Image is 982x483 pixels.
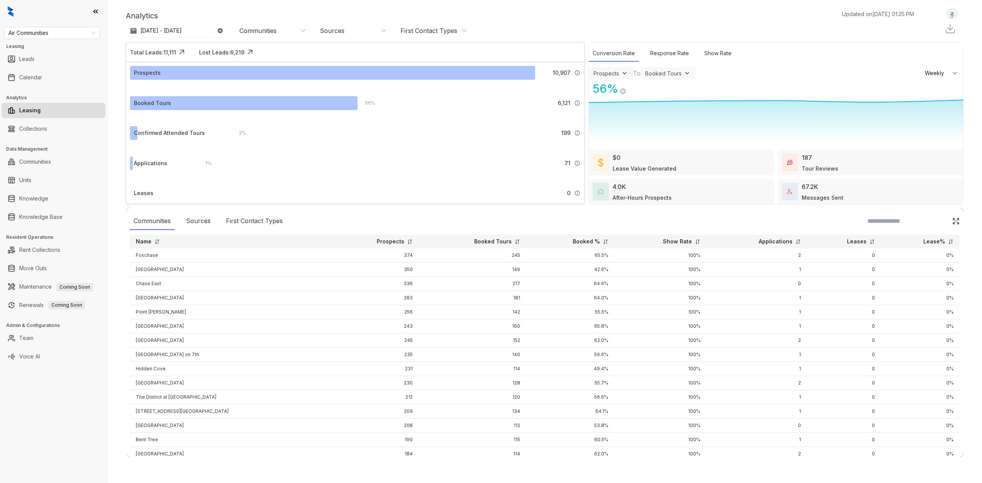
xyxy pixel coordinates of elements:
div: Booked Tours [645,70,682,77]
td: 1 [707,291,807,305]
p: Lease% [923,238,945,245]
button: [DATE] - [DATE] [126,24,229,38]
td: [GEOGRAPHIC_DATA] [130,333,330,348]
p: Booked Tours [474,238,512,245]
td: 59.6% [526,348,615,362]
div: 67.2K [802,182,818,191]
a: RenewalsComing Soon [19,297,85,313]
td: 0 [807,390,881,404]
img: Info [574,70,580,76]
p: [DATE] - [DATE] [140,27,182,34]
div: Sources [182,212,214,230]
td: 0 [807,248,881,263]
td: 0% [881,248,960,263]
li: Units [2,172,105,188]
td: 0 [807,376,881,390]
div: Leases [134,189,153,197]
td: 152 [419,333,526,348]
td: 62.0% [526,333,615,348]
td: 0% [881,291,960,305]
td: 65.5% [526,248,615,263]
td: 0% [881,319,960,333]
li: Knowledge Base [2,209,105,225]
div: Total Leads: 11,111 [130,48,176,56]
li: Leasing [2,103,105,118]
td: 374 [330,248,419,263]
li: Maintenance [2,279,105,294]
img: Info [574,190,580,196]
td: 100% [615,376,707,390]
img: ViewFilterArrow [621,69,628,77]
td: 208 [330,419,419,433]
span: 199 [561,129,570,137]
td: 0 [807,319,881,333]
td: 1 [707,348,807,362]
td: 0 [807,277,881,291]
p: Booked % [573,238,600,245]
td: 100% [615,362,707,376]
td: 0 [807,291,881,305]
span: 0 [567,189,570,197]
div: 4.0K [613,182,626,191]
td: 0% [881,419,960,433]
td: 0% [881,305,960,319]
li: Move Outs [2,261,105,276]
div: Communities [239,26,277,35]
div: 1 % [198,159,211,168]
div: Conversion Rate [589,45,639,62]
td: 120 [419,390,526,404]
td: 53.8% [526,419,615,433]
li: Collections [2,121,105,136]
td: 184 [330,447,419,461]
td: 0% [881,263,960,277]
div: $0 [613,153,621,162]
img: Click Icon [176,46,188,58]
div: 187 [802,153,812,162]
td: 64.0% [526,291,615,305]
p: Leases [847,238,867,245]
td: 100% [615,263,707,277]
td: 55.7% [526,376,615,390]
div: Confirmed Attended Tours [134,129,205,137]
td: 114 [419,362,526,376]
td: 217 [419,277,526,291]
img: sorting [948,239,954,245]
img: ViewFilterArrow [683,69,691,77]
td: 350 [330,263,419,277]
a: Knowledge [19,191,48,206]
p: Updated on [DATE] 01:25 PM [842,10,914,18]
img: sorting [407,239,413,245]
td: 114 [419,447,526,461]
td: 55.5% [526,305,615,319]
td: 2 [707,447,807,461]
td: 100% [615,333,707,348]
td: 209 [330,404,419,419]
p: Prospects [377,238,404,245]
td: 0% [881,362,960,376]
td: [GEOGRAPHIC_DATA] [130,291,330,305]
div: Communities [130,212,175,230]
td: 160 [419,319,526,333]
div: Applications [134,159,167,168]
td: 0 [807,404,881,419]
h3: Resident Operations [6,234,107,241]
div: First Contact Types [222,212,287,230]
td: 64.1% [526,404,615,419]
div: To [633,69,641,78]
td: 134 [419,404,526,419]
td: 100% [615,348,707,362]
td: 235 [330,348,419,362]
td: 60.5% [526,433,615,447]
td: 56.6% [526,390,615,404]
td: 1 [707,390,807,404]
span: 71 [565,159,570,168]
img: Click Icon [952,217,960,225]
img: sorting [695,239,700,245]
td: 0% [881,348,960,362]
img: Info [620,88,626,94]
td: 212 [330,390,419,404]
div: Booked Tours [134,99,171,107]
td: 336 [330,277,419,291]
td: 0 [807,263,881,277]
span: Coming Soon [56,283,93,291]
